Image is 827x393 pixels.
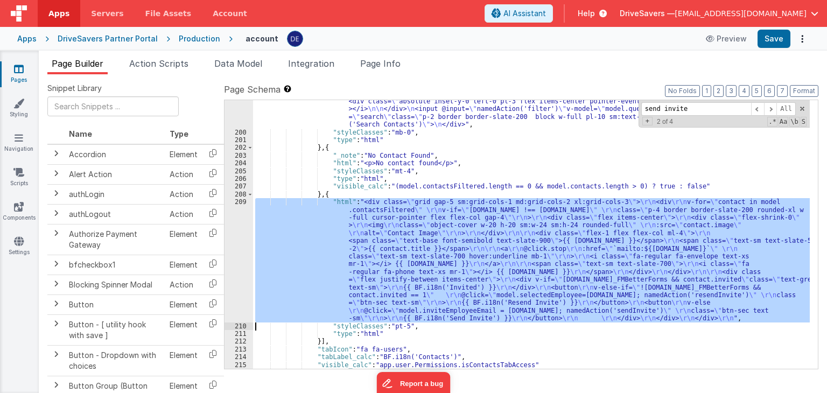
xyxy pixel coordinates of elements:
button: Preview [699,30,753,47]
span: Toggel Replace mode [642,117,653,125]
td: Element [165,255,202,275]
button: 3 [726,85,737,97]
td: Button - Dropdown with choices [65,345,165,376]
td: Accordion [65,144,165,165]
td: Action [165,184,202,204]
span: Type [170,129,188,138]
td: Authorize Payment Gateway [65,224,165,255]
div: 210 [225,322,253,330]
div: 200 [225,129,253,136]
button: 2 [713,85,724,97]
td: bfcheckbox1 [65,255,165,275]
button: Options [795,31,810,46]
div: 207 [225,183,253,190]
span: Snippet Library [47,83,102,94]
span: Servers [91,8,123,19]
span: Search In Selection [801,117,807,127]
td: Blocking Spinner Modal [65,275,165,294]
span: Page Info [360,58,401,69]
button: No Folds [665,85,700,97]
td: Action [165,204,202,224]
div: 204 [225,159,253,167]
div: 212 [225,338,253,345]
td: Button [65,294,165,314]
span: Data Model [214,58,262,69]
div: 202 [225,144,253,151]
button: 5 [752,85,762,97]
div: 213 [225,346,253,353]
div: 214 [225,353,253,361]
div: 203 [225,152,253,159]
button: 6 [764,85,775,97]
div: 211 [225,330,253,338]
button: Save [758,30,790,48]
input: Search Snippets ... [47,96,179,116]
div: 216 [225,369,253,376]
span: Help [578,8,595,19]
span: Integration [288,58,334,69]
td: Element [165,144,202,165]
button: 7 [777,85,788,97]
input: Search for [641,102,751,116]
td: Action [165,275,202,294]
span: Page Builder [52,58,103,69]
span: Whole Word Search [789,117,799,127]
td: Element [165,345,202,376]
button: Format [790,85,818,97]
span: Apps [48,8,69,19]
span: [EMAIL_ADDRESS][DOMAIN_NAME] [675,8,807,19]
button: 4 [739,85,749,97]
td: Element [165,294,202,314]
td: authLogout [65,204,165,224]
span: CaseSensitive Search [779,117,788,127]
div: Apps [17,33,37,44]
td: authLogin [65,184,165,204]
span: Alt-Enter [776,102,796,116]
td: Element [165,224,202,255]
button: DriveSavers — [EMAIL_ADDRESS][DOMAIN_NAME] [620,8,818,19]
div: 208 [225,191,253,198]
span: AI Assistant [503,8,546,19]
button: 1 [702,85,711,97]
img: c1374c675423fc74691aaade354d0b4b [288,31,303,46]
div: 209 [225,198,253,322]
span: RegExp Search [767,117,777,127]
span: 2 of 4 [653,118,677,125]
div: 201 [225,136,253,144]
div: 199 [225,82,253,128]
span: Action Scripts [129,58,188,69]
div: 206 [225,175,253,183]
span: DriveSavers — [620,8,675,19]
td: Button - [ utility hook with save ] [65,314,165,345]
h4: account [246,34,278,43]
td: Alert Action [65,164,165,184]
td: Element [165,314,202,345]
div: Production [179,33,220,44]
span: Page Schema [224,83,281,96]
div: 205 [225,167,253,175]
span: File Assets [145,8,192,19]
div: DriveSavers Partner Portal [58,33,158,44]
button: AI Assistant [485,4,553,23]
span: Name [69,129,92,138]
div: 215 [225,361,253,369]
td: Action [165,164,202,184]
